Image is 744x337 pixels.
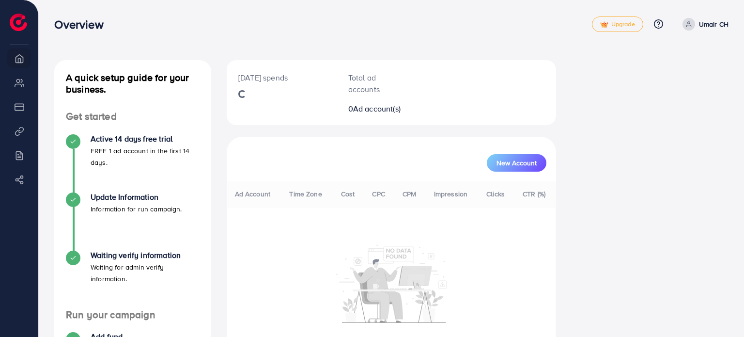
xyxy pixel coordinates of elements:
h4: Update Information [91,193,182,202]
button: New Account [487,154,546,172]
h2: 0 [348,104,407,113]
p: Total ad accounts [348,72,407,95]
img: tick [600,21,608,28]
h4: A quick setup guide for your business. [54,72,211,95]
h4: Waiting verify information [91,251,200,260]
li: Waiting verify information [54,251,211,309]
p: Waiting for admin verify information. [91,261,200,285]
p: FREE 1 ad account in the first 14 days. [91,145,200,168]
p: Umair CH [699,18,728,30]
li: Update Information [54,193,211,251]
p: Information for run campaign. [91,203,182,215]
li: Active 14 days free trial [54,134,211,193]
a: Umair CH [679,18,728,31]
h4: Run your campaign [54,309,211,321]
h3: Overview [54,17,111,32]
h4: Active 14 days free trial [91,134,200,144]
span: New Account [496,160,537,166]
h4: Get started [54,111,211,123]
a: tickUpgrade [592,16,643,32]
span: Upgrade [600,21,635,28]
span: Ad account(s) [353,103,401,114]
p: [DATE] spends [238,72,325,83]
img: logo [10,14,27,31]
